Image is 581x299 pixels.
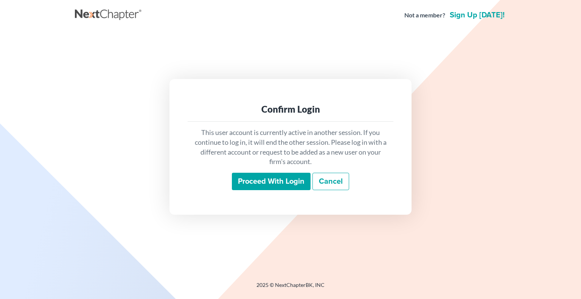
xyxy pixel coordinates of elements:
[448,11,506,19] a: Sign up [DATE]!
[312,173,349,190] a: Cancel
[232,173,311,190] input: Proceed with login
[194,103,387,115] div: Confirm Login
[404,11,445,20] strong: Not a member?
[75,281,506,295] div: 2025 © NextChapterBK, INC
[194,128,387,167] p: This user account is currently active in another session. If you continue to log in, it will end ...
